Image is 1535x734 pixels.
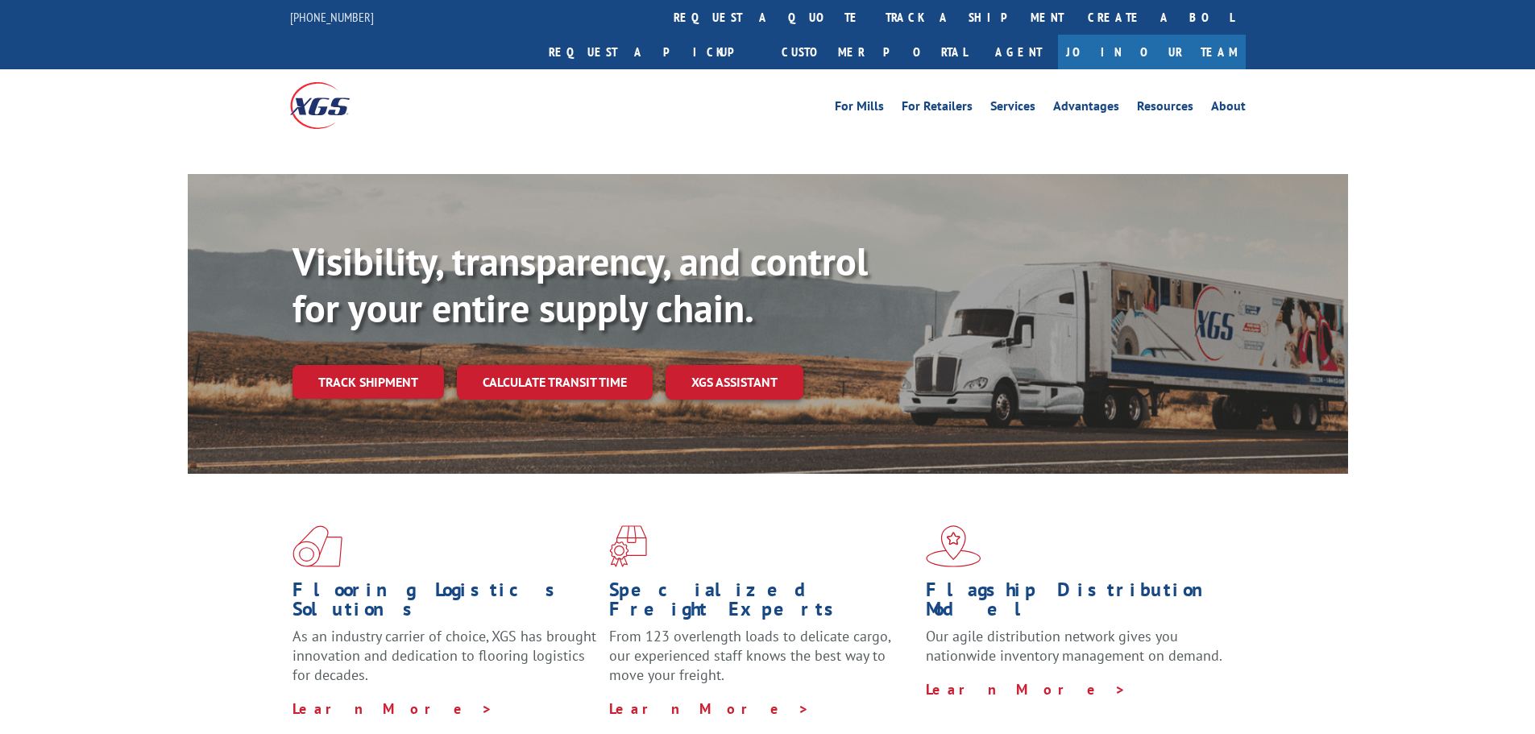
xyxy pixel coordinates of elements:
[609,580,914,627] h1: Specialized Freight Experts
[292,525,342,567] img: xgs-icon-total-supply-chain-intelligence-red
[1058,35,1246,69] a: Join Our Team
[457,365,653,400] a: Calculate transit time
[292,699,493,718] a: Learn More >
[609,627,914,699] p: From 123 overlength loads to delicate cargo, our experienced staff knows the best way to move you...
[979,35,1058,69] a: Agent
[290,9,374,25] a: [PHONE_NUMBER]
[902,100,973,118] a: For Retailers
[926,680,1126,699] a: Learn More >
[926,627,1222,665] span: Our agile distribution network gives you nationwide inventory management on demand.
[770,35,979,69] a: Customer Portal
[292,236,868,333] b: Visibility, transparency, and control for your entire supply chain.
[292,580,597,627] h1: Flooring Logistics Solutions
[1053,100,1119,118] a: Advantages
[926,580,1230,627] h1: Flagship Distribution Model
[1137,100,1193,118] a: Resources
[990,100,1035,118] a: Services
[666,365,803,400] a: XGS ASSISTANT
[537,35,770,69] a: Request a pickup
[1211,100,1246,118] a: About
[609,699,810,718] a: Learn More >
[926,525,981,567] img: xgs-icon-flagship-distribution-model-red
[835,100,884,118] a: For Mills
[292,627,596,684] span: As an industry carrier of choice, XGS has brought innovation and dedication to flooring logistics...
[609,525,647,567] img: xgs-icon-focused-on-flooring-red
[292,365,444,399] a: Track shipment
